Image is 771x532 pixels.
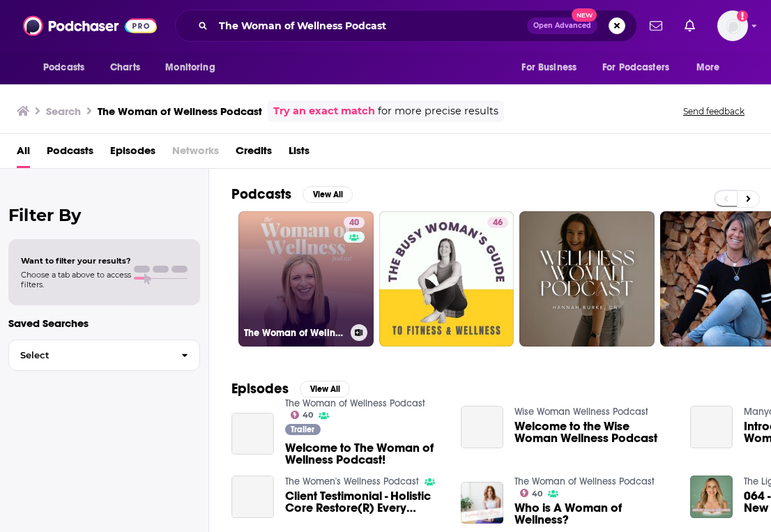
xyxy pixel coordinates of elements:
[291,411,314,419] a: 40
[101,54,148,81] a: Charts
[717,10,748,41] img: User Profile
[231,185,291,203] h2: Podcasts
[291,425,314,434] span: Trailer
[231,476,274,518] a: Client Testimonial - Holistic Core Restore(R) Every Woman - The Women's Wellness Podcast Episode 24
[717,10,748,41] button: Show profile menu
[514,406,648,418] a: Wise Woman Wellness Podcast
[9,351,170,360] span: Select
[8,317,200,330] p: Saved Searches
[8,205,200,225] h2: Filter By
[514,476,655,487] a: The Woman of Wellness Podcast
[155,54,233,81] button: open menu
[690,406,733,448] a: Introducing the Woman2Woman Wellness Podcast
[572,8,597,22] span: New
[487,217,508,228] a: 46
[236,139,272,168] a: Credits
[285,490,444,514] a: Client Testimonial - Holistic Core Restore(R) Every Woman - The Women's Wellness Podcast Episode 24
[527,17,597,34] button: Open AdvancedNew
[514,420,673,444] a: Welcome to the Wise Woman Wellness Podcast
[303,412,313,418] span: 40
[602,58,669,77] span: For Podcasters
[696,58,720,77] span: More
[493,216,503,230] span: 46
[238,211,374,347] a: 40The Woman of Wellness Podcast
[21,270,131,289] span: Choose a tab above to access filters.
[690,476,733,518] img: 064 - Real, Raw & Beautiful, New Chapter & Becoming A High Value Woman: The Ashley Taylor Wellnes...
[717,10,748,41] span: Logged in as alignPR
[98,105,262,118] h3: The Woman of Wellness Podcast
[110,58,140,77] span: Charts
[165,58,215,77] span: Monitoring
[344,217,365,228] a: 40
[231,413,274,455] a: Welcome to The Woman of Wellness Podcast!
[521,58,577,77] span: For Business
[300,381,350,397] button: View All
[47,139,93,168] a: Podcasts
[273,103,375,119] a: Try an exact match
[533,22,591,29] span: Open Advanced
[349,216,359,230] span: 40
[231,380,289,397] h2: Episodes
[285,397,425,409] a: The Woman of Wellness Podcast
[175,10,637,42] div: Search podcasts, credits, & more...
[110,139,155,168] a: Episodes
[379,211,514,347] a: 46
[33,54,102,81] button: open menu
[172,139,219,168] span: Networks
[23,13,157,39] img: Podchaser - Follow, Share and Rate Podcasts
[17,139,30,168] a: All
[213,15,527,37] input: Search podcasts, credits, & more...
[532,491,542,497] span: 40
[644,14,668,38] a: Show notifications dropdown
[46,105,81,118] h3: Search
[231,380,350,397] a: EpisodesView All
[512,54,594,81] button: open menu
[593,54,689,81] button: open menu
[687,54,738,81] button: open menu
[303,186,353,203] button: View All
[737,10,748,22] svg: Add a profile image
[461,406,503,448] a: Welcome to the Wise Woman Wellness Podcast
[679,105,749,117] button: Send feedback
[21,256,131,266] span: Want to filter your results?
[8,340,200,371] button: Select
[285,442,444,466] a: Welcome to The Woman of Wellness Podcast!
[514,502,673,526] a: Who is A Woman of Wellness?
[461,482,503,524] img: Who is A Woman of Wellness?
[289,139,310,168] a: Lists
[378,103,498,119] span: for more precise results
[231,185,353,203] a: PodcastsView All
[679,14,701,38] a: Show notifications dropdown
[43,58,84,77] span: Podcasts
[244,327,345,339] h3: The Woman of Wellness Podcast
[285,476,419,487] a: The Women's Wellness Podcast
[520,489,543,497] a: 40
